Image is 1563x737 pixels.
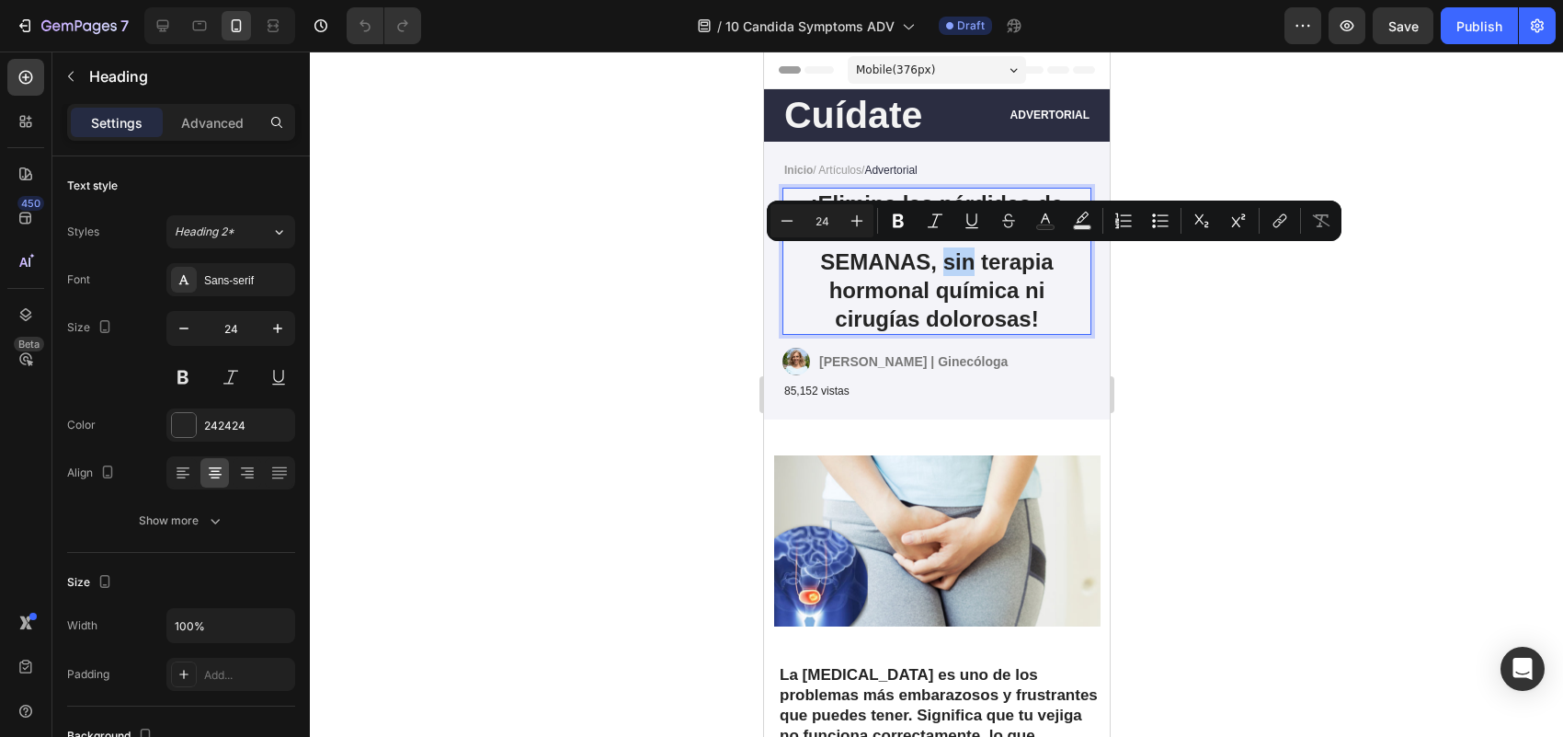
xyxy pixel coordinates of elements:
p: Advanced [181,113,244,132]
div: 242424 [204,418,291,434]
div: Sans-serif [204,272,291,289]
div: Undo/Redo [347,7,421,44]
p: Settings [91,113,143,132]
div: Open Intercom Messenger [1500,647,1545,691]
div: Add... [204,667,291,684]
input: Auto [167,609,294,642]
iframe: Design area [764,52,1110,737]
div: Width [67,617,97,634]
div: Align [67,461,119,486]
div: Size [67,316,116,340]
div: Show more [139,512,224,530]
span: Heading 2* [175,224,234,240]
div: Font [67,271,90,288]
button: Show more [67,504,295,537]
button: 7 [7,7,137,44]
span: / [717,17,722,36]
span: 10 Candida Symptoms ADV [725,17,895,36]
p: 7 [120,15,129,37]
p: Heading [89,65,288,87]
div: Padding [67,666,109,683]
div: Size [67,570,116,595]
div: Text style [67,178,118,194]
div: Publish [1456,17,1502,36]
div: Styles [67,224,99,240]
span: Draft [957,17,985,34]
button: Publish [1441,7,1518,44]
span: Save [1388,18,1419,34]
div: Editor contextual toolbar [767,201,1341,241]
div: Beta [14,337,44,351]
div: Color [67,417,96,433]
div: 450 [17,196,44,211]
button: Save [1373,7,1433,44]
button: Heading 2* [166,215,295,248]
